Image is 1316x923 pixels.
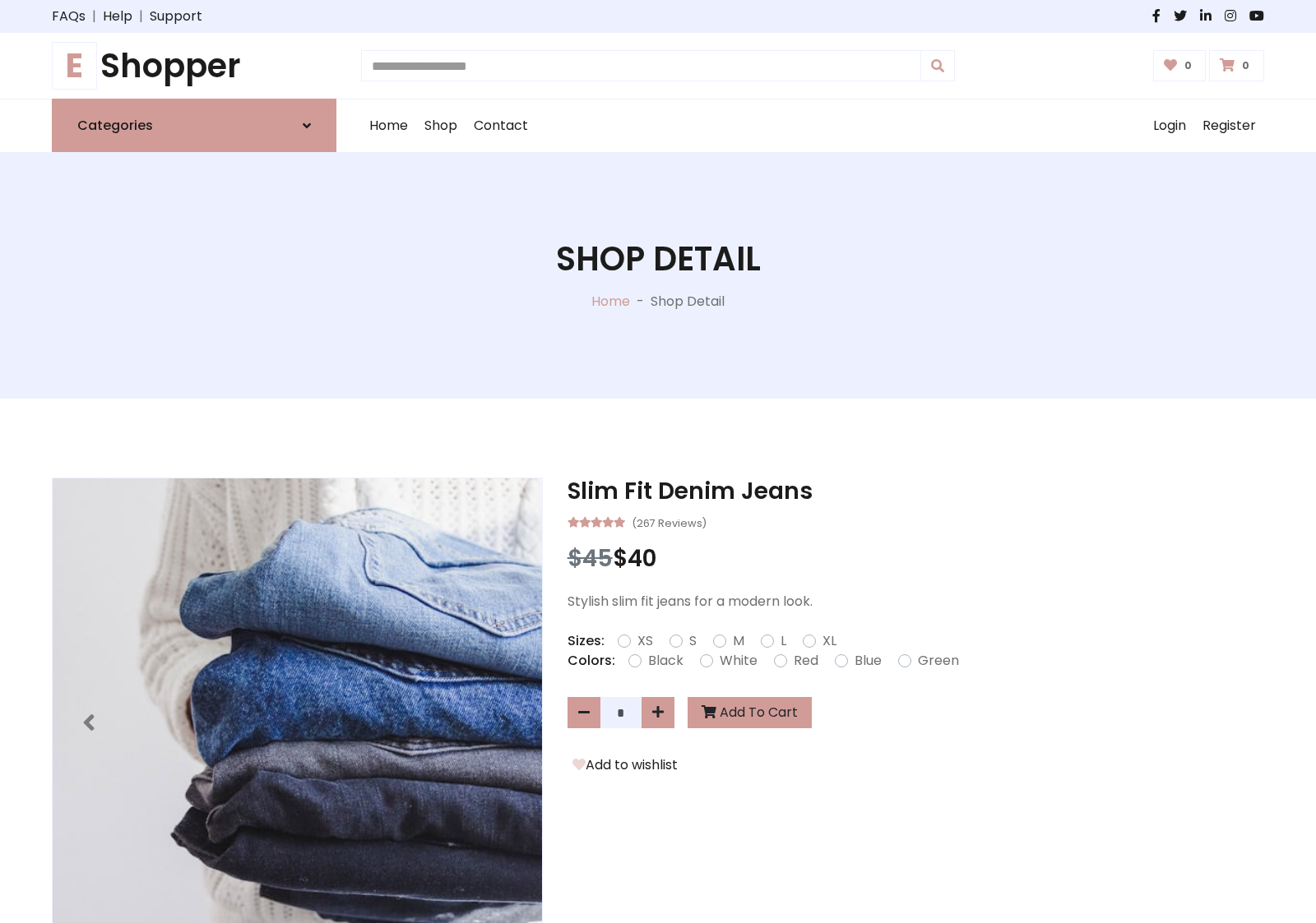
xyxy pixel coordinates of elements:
span: | [132,7,150,26]
p: Colors: [568,651,615,671]
a: Support [150,7,202,26]
h1: Shopper [52,46,336,85]
a: Categories [52,99,336,152]
a: Home [361,99,416,152]
label: Red [794,651,818,671]
h3: $ [568,545,1264,573]
h3: Slim Fit Denim Jeans [568,478,1264,505]
span: 0 [1238,58,1253,73]
h6: Categories [77,118,153,133]
a: 0 [1153,50,1207,81]
span: 40 [628,542,656,575]
p: - [630,292,651,312]
label: Green [918,651,959,671]
label: Blue [855,651,882,671]
span: | [86,7,103,26]
p: Sizes: [568,631,605,651]
a: EShopper [52,46,336,85]
small: (267 Reviews) [632,512,707,532]
a: Home [591,292,630,311]
p: Stylish slim fit jeans for a modern look. [568,592,1264,611]
a: FAQs [52,7,86,26]
label: XS [637,631,653,651]
p: Shop Detail [651,292,725,312]
a: Login [1145,99,1194,152]
label: S [689,631,697,651]
a: Register [1194,99,1264,152]
label: M [733,631,744,651]
a: Shop [416,99,466,152]
label: L [781,631,786,651]
button: Add To Cart [688,697,812,728]
label: XL [822,631,836,651]
span: 0 [1180,58,1196,73]
h1: Shop Detail [556,239,761,279]
label: White [720,651,758,671]
a: 0 [1209,50,1264,81]
span: E [52,42,97,90]
a: Contact [466,99,536,152]
a: Help [103,7,132,26]
span: $45 [568,542,613,575]
label: Black [648,651,683,671]
button: Add to wishlist [568,755,683,776]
